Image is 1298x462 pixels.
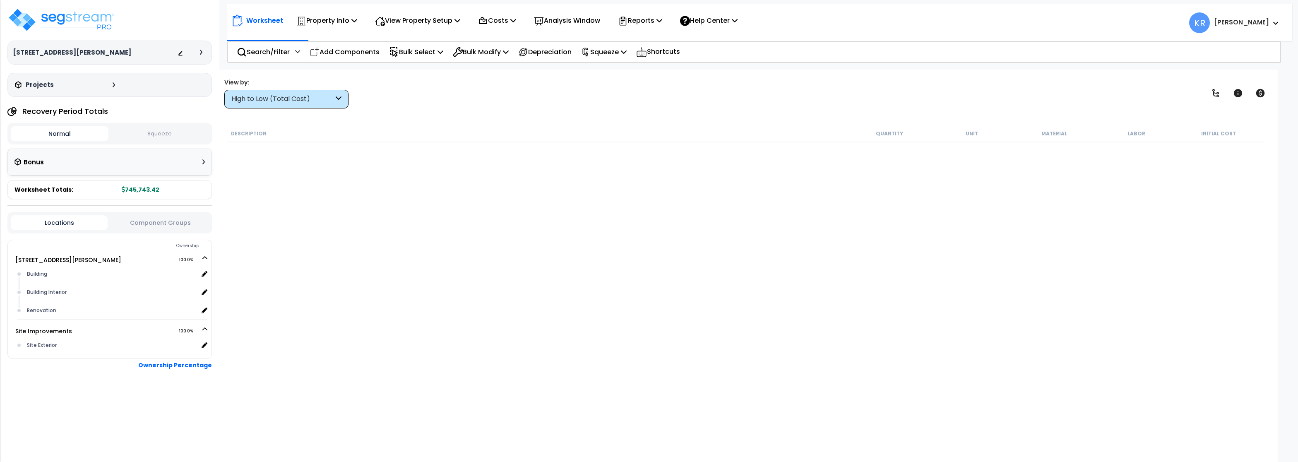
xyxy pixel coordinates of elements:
[514,42,576,62] div: Depreciation
[11,126,108,141] button: Normal
[179,255,201,265] span: 100.0%
[478,15,516,26] p: Costs
[224,78,349,87] div: View by:
[179,326,201,336] span: 100.0%
[1189,12,1210,33] span: KR
[122,185,159,194] b: 745,743.42
[1214,18,1269,26] b: [PERSON_NAME]
[24,241,212,251] div: Ownership
[246,15,283,26] p: Worksheet
[518,46,572,58] p: Depreciation
[25,269,198,279] div: Building
[26,81,54,89] h3: Projects
[111,127,208,141] button: Squeeze
[14,185,73,194] span: Worksheet Totals:
[1127,130,1145,137] small: Labor
[7,7,115,32] img: logo_pro_r.png
[581,46,627,58] p: Squeeze
[636,46,680,58] p: Shortcuts
[15,256,121,264] a: [STREET_ADDRESS][PERSON_NAME] 100.0%
[375,15,460,26] p: View Property Setup
[296,15,357,26] p: Property Info
[25,306,198,315] div: Renovation
[632,42,685,62] div: Shortcuts
[453,46,509,58] p: Bulk Modify
[876,130,903,137] small: Quantity
[112,218,209,227] button: Component Groups
[680,15,738,26] p: Help Center
[534,15,600,26] p: Analysis Window
[1201,130,1236,137] small: Initial Cost
[138,361,212,369] b: Ownership Percentage
[237,46,290,58] p: Search/Filter
[25,287,198,297] div: Building Interior
[966,130,978,137] small: Unit
[310,46,380,58] p: Add Components
[618,15,662,26] p: Reports
[11,215,108,230] button: Locations
[22,107,108,115] h4: Recovery Period Totals
[231,130,267,137] small: Description
[15,327,72,335] a: Site Improvements 100.0%
[25,340,198,350] div: Site Exterior
[389,46,443,58] p: Bulk Select
[24,159,44,166] h3: Bonus
[1041,130,1067,137] small: Material
[13,48,131,57] h3: [STREET_ADDRESS][PERSON_NAME]
[231,94,334,104] div: High to Low (Total Cost)
[305,42,384,62] div: Add Components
